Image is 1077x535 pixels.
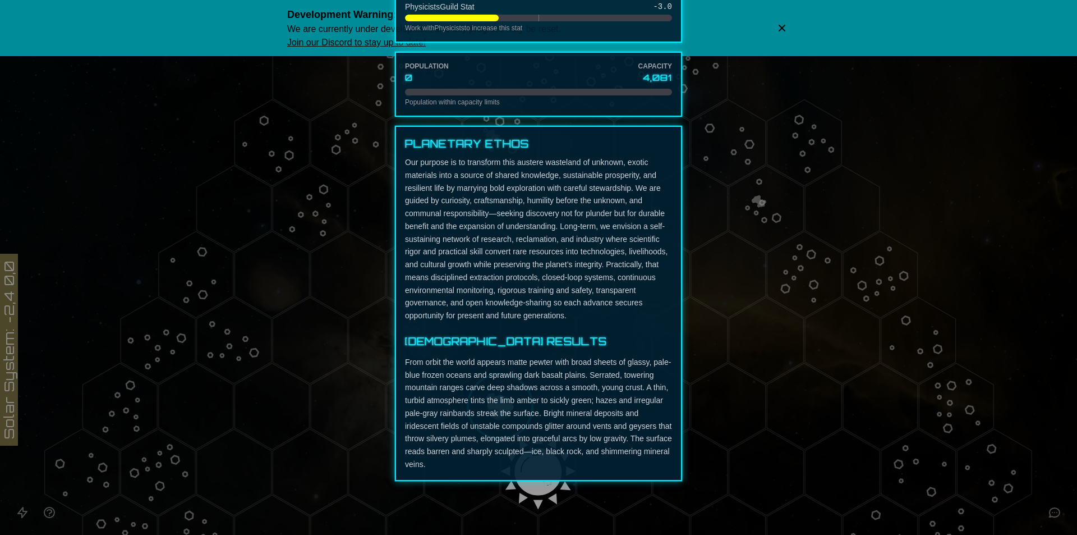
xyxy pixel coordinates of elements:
p: Our purpose is to transform this austere wasteland of unknown, exotic materials into a source of ... [405,156,672,322]
h3: Planetary Ethos [405,136,529,152]
div: Population [405,62,449,71]
div: 4,081 [638,71,672,84]
div: Capacity [638,62,672,71]
span: Physicists Guild Stat [405,1,475,12]
div: 0 [405,71,449,84]
span: -3.0 [653,1,672,12]
h3: [DEMOGRAPHIC_DATA] Results [405,333,672,349]
p: Work with Physicists to increase this stat [405,24,672,33]
p: From orbit the world appears matte pewter with broad sheets of glassy, pale-blue frozen oceans an... [405,356,672,471]
p: Population within capacity limits [405,98,672,107]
